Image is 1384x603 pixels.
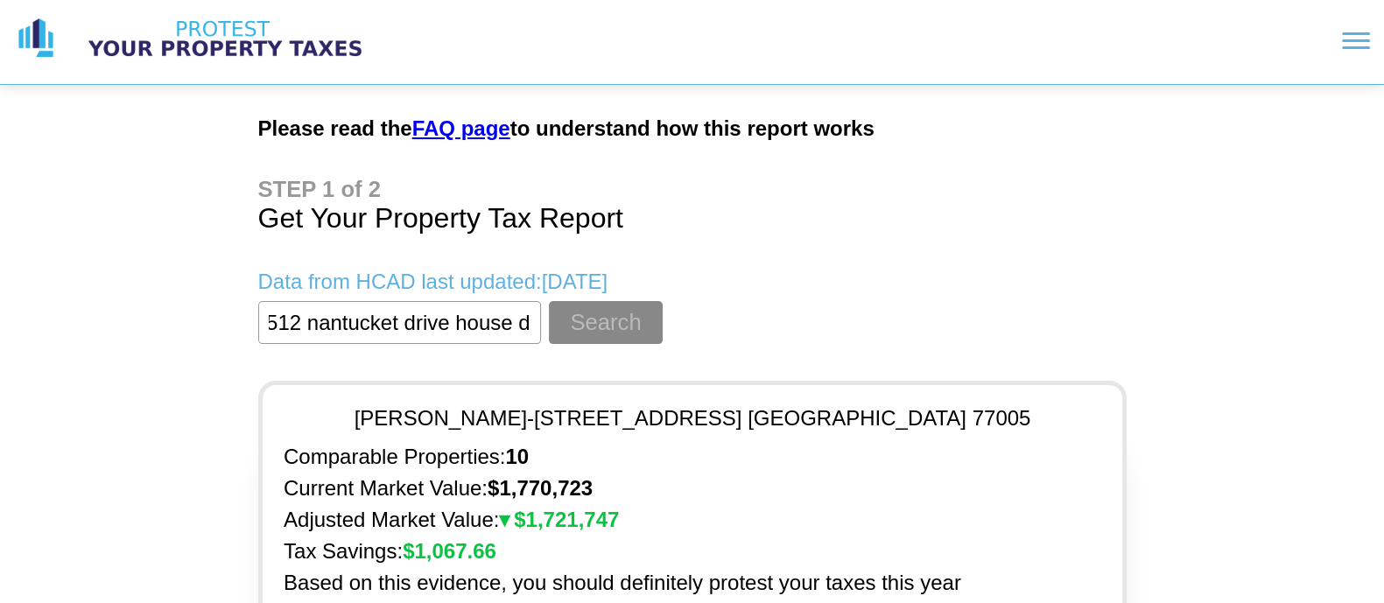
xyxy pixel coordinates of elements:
[14,17,378,60] a: logo logo text
[72,17,378,60] img: logo text
[284,508,1101,532] p: Adjusted Market Value:
[258,116,1127,141] h2: Please read the to understand how this report works
[284,571,1101,595] p: Based on this evidence, you should definitely protest your taxes this year
[258,301,541,344] input: Enter Property Address
[354,406,1030,431] p: [PERSON_NAME] - [STREET_ADDRESS] [GEOGRAPHIC_DATA] 77005
[487,476,592,500] strong: $ 1,770,723
[258,177,1127,235] h1: Get Your Property Tax Report
[403,539,496,563] strong: $ 1,067.66
[258,270,1127,294] p: Data from HCAD last updated: [DATE]
[499,508,619,531] strong: $ 1,721,747
[14,17,58,60] img: logo
[412,116,510,140] a: FAQ page
[284,539,1101,564] p: Tax Savings:
[549,301,662,344] button: Search
[284,445,1101,469] p: Comparable Properties:
[505,445,529,468] strong: 10
[284,476,1101,501] p: Current Market Value:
